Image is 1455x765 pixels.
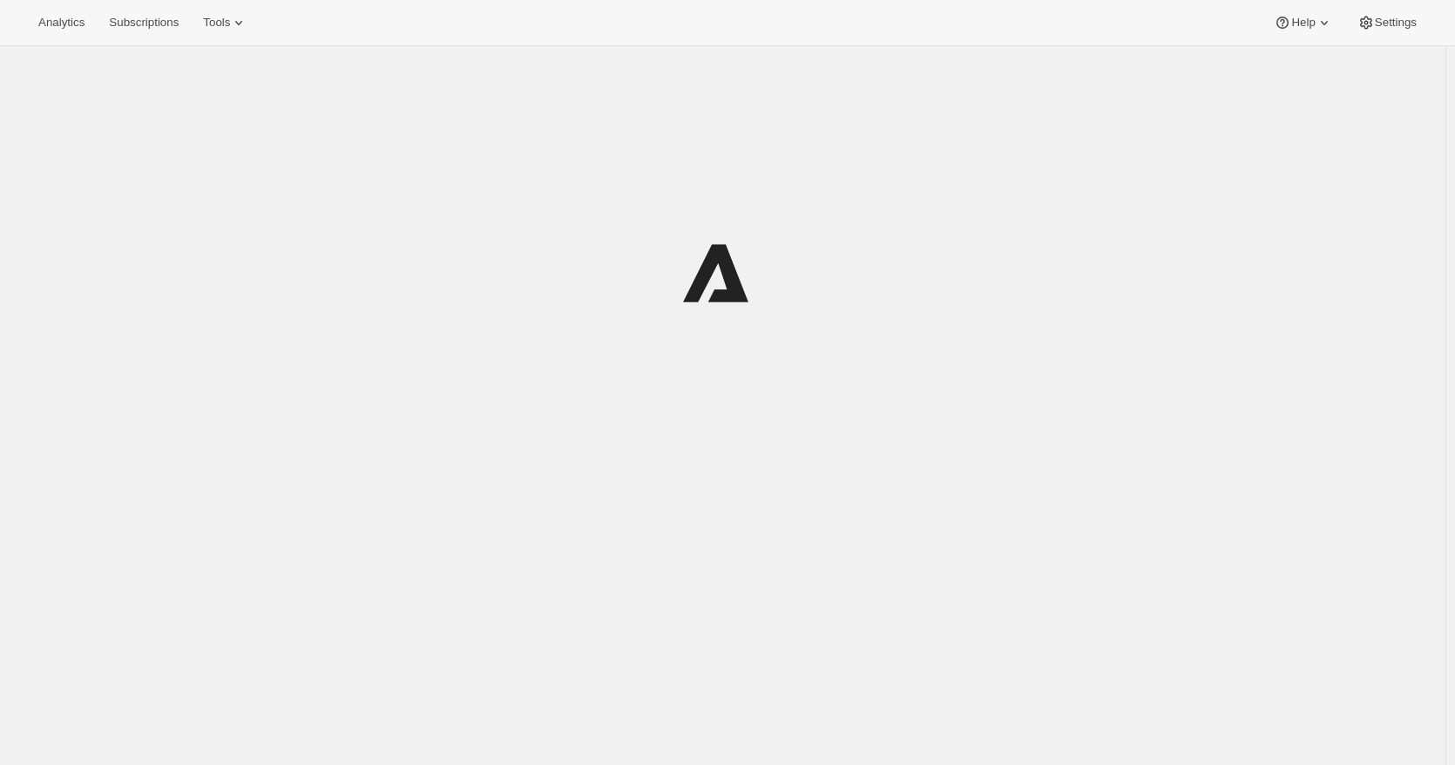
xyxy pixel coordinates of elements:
span: Settings [1375,16,1417,30]
button: Analytics [28,10,95,35]
span: Help [1291,16,1315,30]
button: Help [1263,10,1343,35]
span: Tools [203,16,230,30]
span: Subscriptions [109,16,179,30]
button: Subscriptions [98,10,189,35]
span: Analytics [38,16,85,30]
button: Tools [193,10,258,35]
button: Settings [1347,10,1427,35]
